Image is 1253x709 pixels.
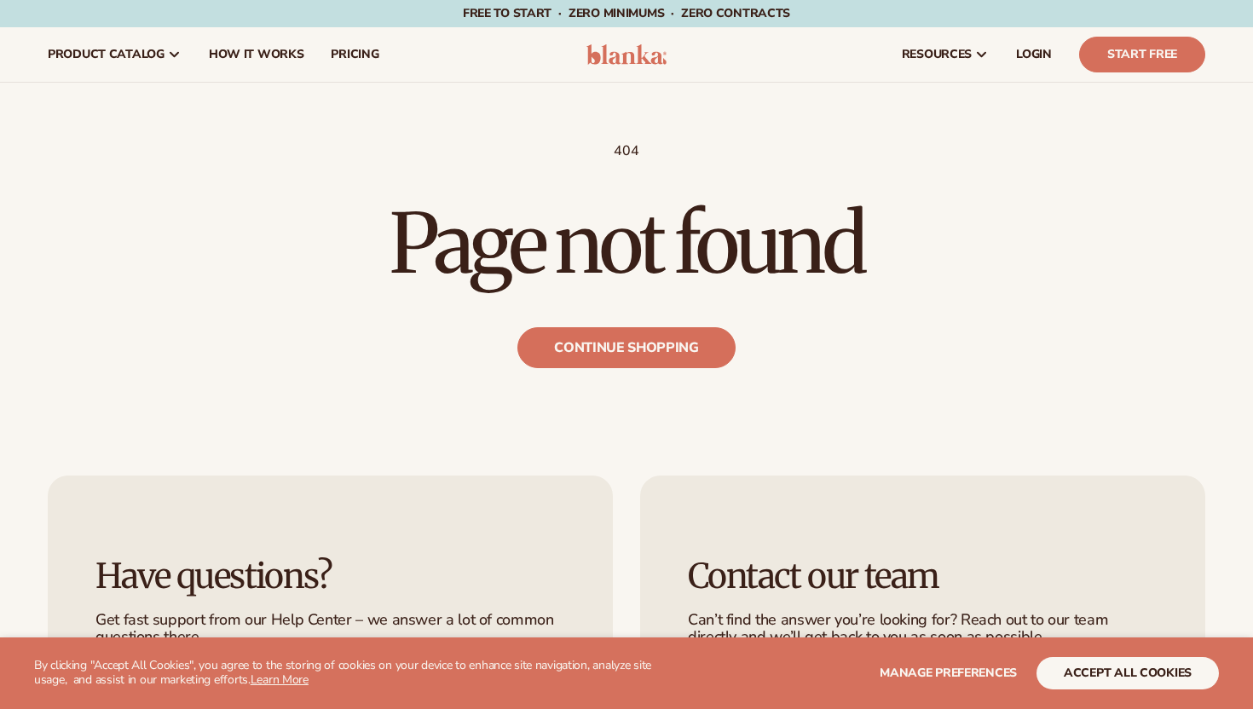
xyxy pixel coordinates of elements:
a: Learn More [251,672,309,688]
p: By clicking "Accept All Cookies", you agree to the storing of cookies on your device to enhance s... [34,659,666,688]
img: logo [586,44,667,65]
span: pricing [331,48,378,61]
a: Continue shopping [517,327,736,368]
a: Start Free [1079,37,1205,72]
p: Get fast support from our Help Center – we answer a lot of common questions there. [95,612,565,646]
h1: Page not found [48,203,1205,285]
p: Can’t find the answer you’re looking for? Reach out to our team directly and we’ll get back to yo... [688,612,1158,646]
h3: Contact our team [688,557,1158,595]
button: accept all cookies [1036,657,1219,689]
a: resources [888,27,1002,82]
a: product catalog [34,27,195,82]
button: Manage preferences [880,657,1017,689]
span: product catalog [48,48,165,61]
span: How It Works [209,48,304,61]
p: 404 [48,142,1205,160]
a: How It Works [195,27,318,82]
a: pricing [317,27,392,82]
span: Manage preferences [880,665,1017,681]
a: LOGIN [1002,27,1065,82]
span: LOGIN [1016,48,1052,61]
h3: Have questions? [95,557,565,595]
span: resources [902,48,972,61]
span: Free to start · ZERO minimums · ZERO contracts [463,5,790,21]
